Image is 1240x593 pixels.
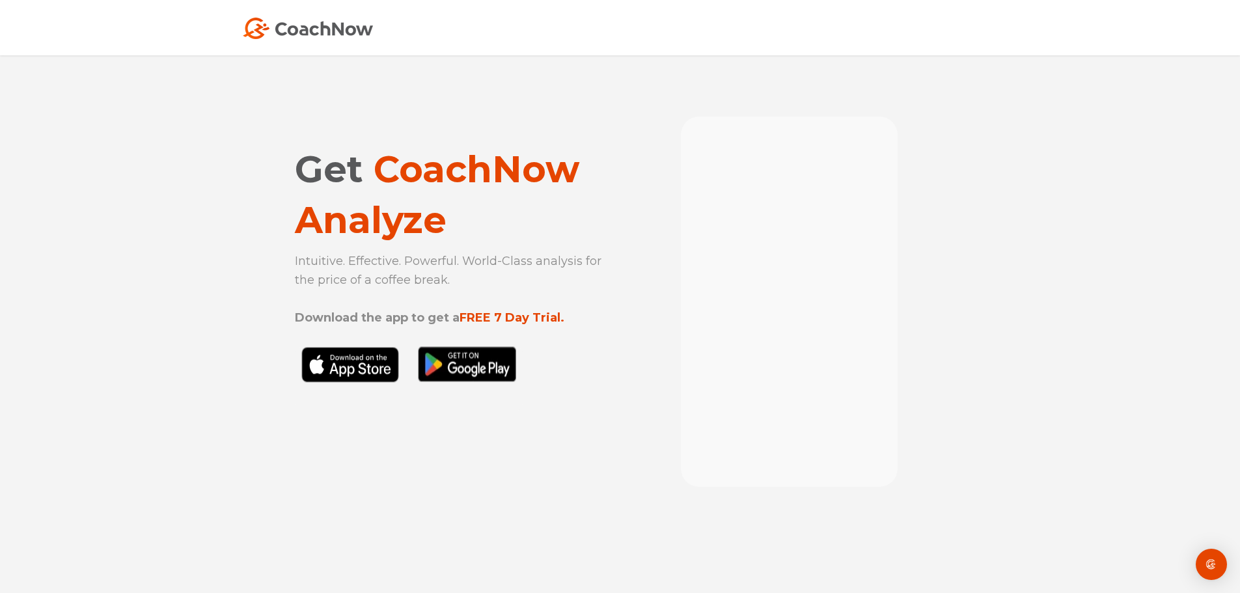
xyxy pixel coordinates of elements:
[295,147,579,242] span: CoachNow Analyze
[295,252,607,327] p: Intuitive. Effective. Powerful. World-Class analysis for the price of a coffee break.
[295,346,523,411] img: Black Download CoachNow on the App Store Button
[460,310,564,325] strong: FREE 7 Day Trial.
[295,147,363,191] span: Get
[295,310,460,325] strong: Download the app to get a
[1196,549,1227,580] div: Open Intercom Messenger
[243,18,373,39] img: Coach Now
